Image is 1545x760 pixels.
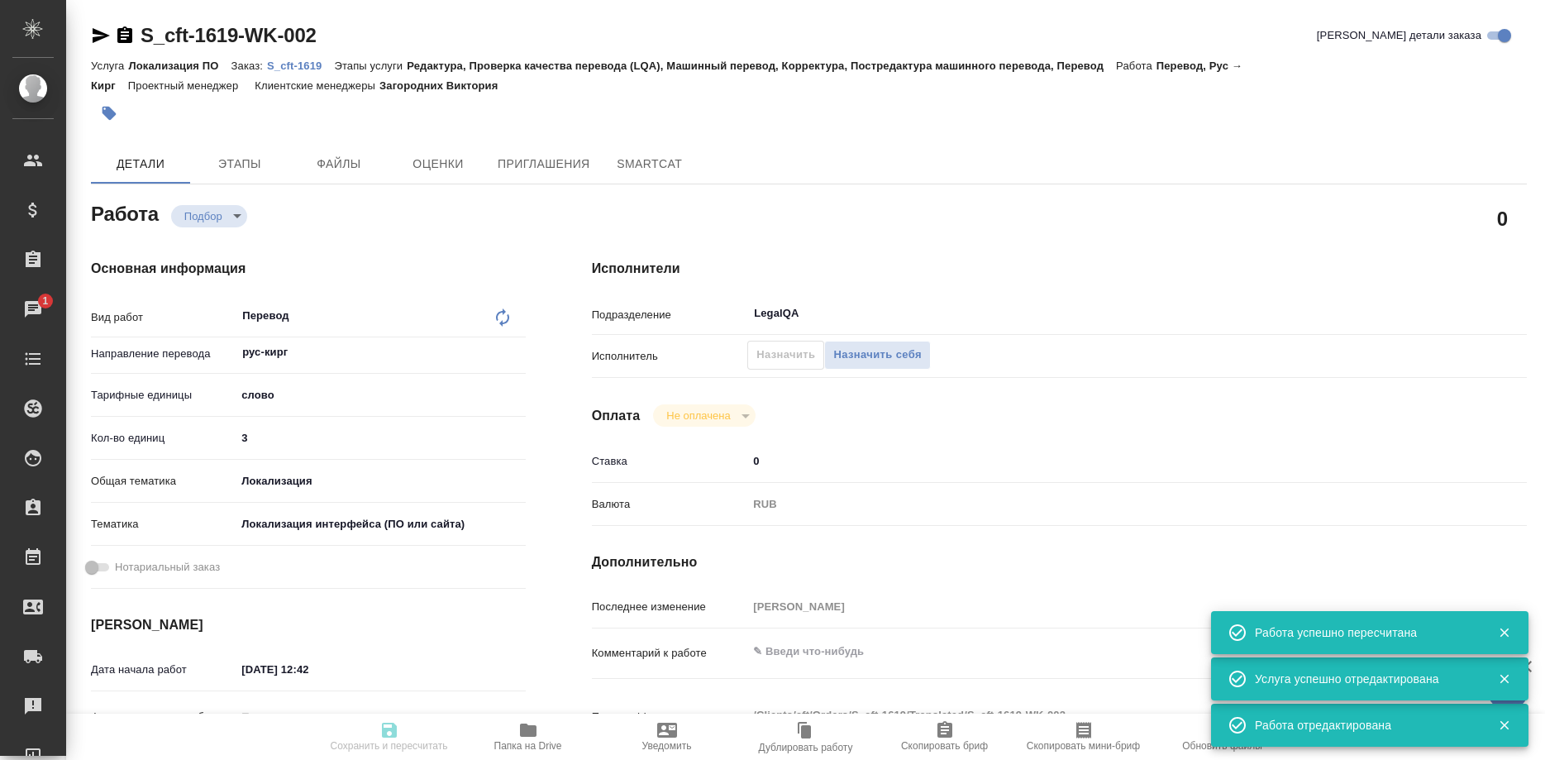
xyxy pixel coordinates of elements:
[1487,672,1521,686] button: Закрыть
[128,60,231,72] p: Локализация ПО
[610,154,689,174] span: SmartCat
[236,705,380,729] input: Пустое поле
[824,341,930,370] button: Назначить себя
[1116,60,1156,72] p: Работа
[592,259,1527,279] h4: Исполнители
[592,552,1527,572] h4: Дополнительно
[91,26,111,45] button: Скопировать ссылку для ЯМессенджера
[200,154,279,174] span: Этапы
[1014,714,1153,760] button: Скопировать мини-бриф
[91,709,236,725] p: Факт. дата начала работ
[737,714,875,760] button: Дублировать работу
[592,709,748,725] p: Путь на drive
[592,406,641,426] h4: Оплата
[101,154,180,174] span: Детали
[1497,204,1508,232] h2: 0
[379,79,510,92] p: Загородних Виктория
[91,662,236,678] p: Дата начала работ
[1255,717,1473,734] div: Работа отредактирована
[653,404,755,427] div: Подбор
[592,453,748,470] p: Ставка
[91,259,526,279] h4: Основная информация
[1487,718,1521,733] button: Закрыть
[498,154,590,174] span: Приглашения
[320,714,459,760] button: Сохранить и пересчитать
[1153,714,1292,760] button: Обновить файлы
[141,24,317,46] a: S_cft-1619-WK-002
[1487,625,1521,640] button: Закрыть
[91,430,236,447] p: Кол-во единиц
[901,740,988,752] span: Скопировать бриф
[91,473,236,490] p: Общая тематика
[91,198,159,227] h2: Работа
[747,449,1448,473] input: ✎ Введи что-нибудь
[1317,27,1481,44] span: [PERSON_NAME] детали заказа
[592,599,748,615] p: Последнее изменение
[115,26,135,45] button: Скопировать ссылку
[115,559,220,576] span: Нотариальный заказ
[592,307,748,323] p: Подразделение
[1255,624,1473,641] div: Работа успешно пересчитана
[1182,740,1262,752] span: Обновить файлы
[592,348,748,365] p: Исполнитель
[459,714,598,760] button: Папка на Drive
[4,289,62,330] a: 1
[407,60,1116,72] p: Редактура, Проверка качества перевода (LQA), Машинный перевод, Корректура, Постредактура машинног...
[494,740,562,752] span: Папка на Drive
[1255,671,1473,687] div: Услуга успешно отредактирована
[747,595,1448,619] input: Пустое поле
[398,154,478,174] span: Оценки
[236,657,380,681] input: ✎ Введи что-нибудь
[592,645,748,662] p: Комментарий к работе
[236,426,525,450] input: ✎ Введи что-нибудь
[267,58,334,72] a: S_cft-1619
[331,740,448,752] span: Сохранить и пересчитать
[91,346,236,362] p: Направление перевода
[255,79,379,92] p: Клиентские менеджеры
[236,510,525,538] div: Локализация интерфейса (ПО или сайта)
[91,387,236,404] p: Тарифные единицы
[875,714,1014,760] button: Скопировать бриф
[1440,312,1443,315] button: Open
[179,209,227,223] button: Подбор
[747,490,1448,519] div: RUB
[236,381,525,409] div: слово
[91,60,128,72] p: Услуга
[642,740,692,752] span: Уведомить
[759,742,853,753] span: Дублировать работу
[91,516,236,533] p: Тематика
[231,60,267,72] p: Заказ:
[1027,740,1140,752] span: Скопировать мини-бриф
[598,714,737,760] button: Уведомить
[128,79,242,92] p: Проектный менеджер
[661,409,735,423] button: Не оплачена
[267,60,334,72] p: S_cft-1619
[592,496,748,513] p: Валюта
[299,154,379,174] span: Файлы
[334,60,407,72] p: Этапы услуги
[236,467,525,495] div: Локализация
[32,293,58,309] span: 1
[91,95,127,131] button: Добавить тэг
[91,309,236,326] p: Вид работ
[833,346,921,365] span: Назначить себя
[747,701,1448,729] textarea: /Clients/cft/Orders/S_cft-1619/Translated/S_cft-1619-WK-002
[91,615,526,635] h4: [PERSON_NAME]
[517,351,520,354] button: Open
[171,205,247,227] div: Подбор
